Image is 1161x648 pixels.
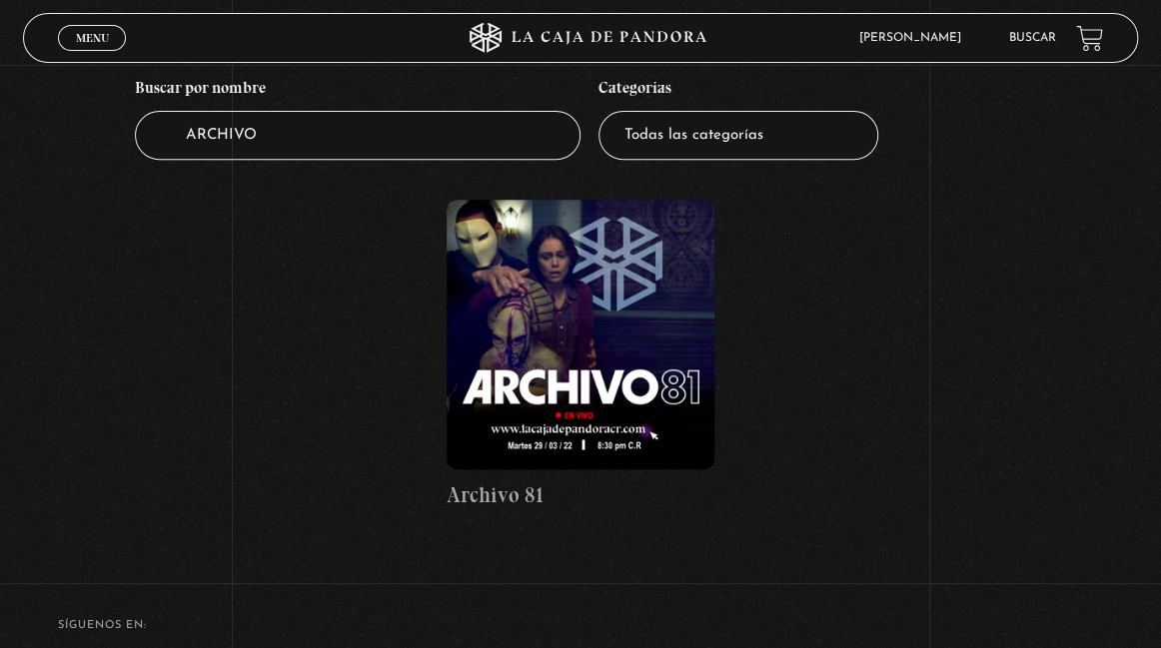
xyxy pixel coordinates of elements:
span: Cerrar [69,49,116,63]
span: Menu [76,32,109,44]
h4: Categorías [598,69,878,111]
h4: Archivo 81 [447,479,714,511]
h4: Buscar por nombre [135,69,580,111]
a: Archivo 81 [447,200,714,511]
h4: SÍguenos en: [58,620,1103,631]
a: Buscar [1009,32,1056,44]
span: [PERSON_NAME] [849,32,981,44]
a: View your shopping cart [1076,24,1103,51]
